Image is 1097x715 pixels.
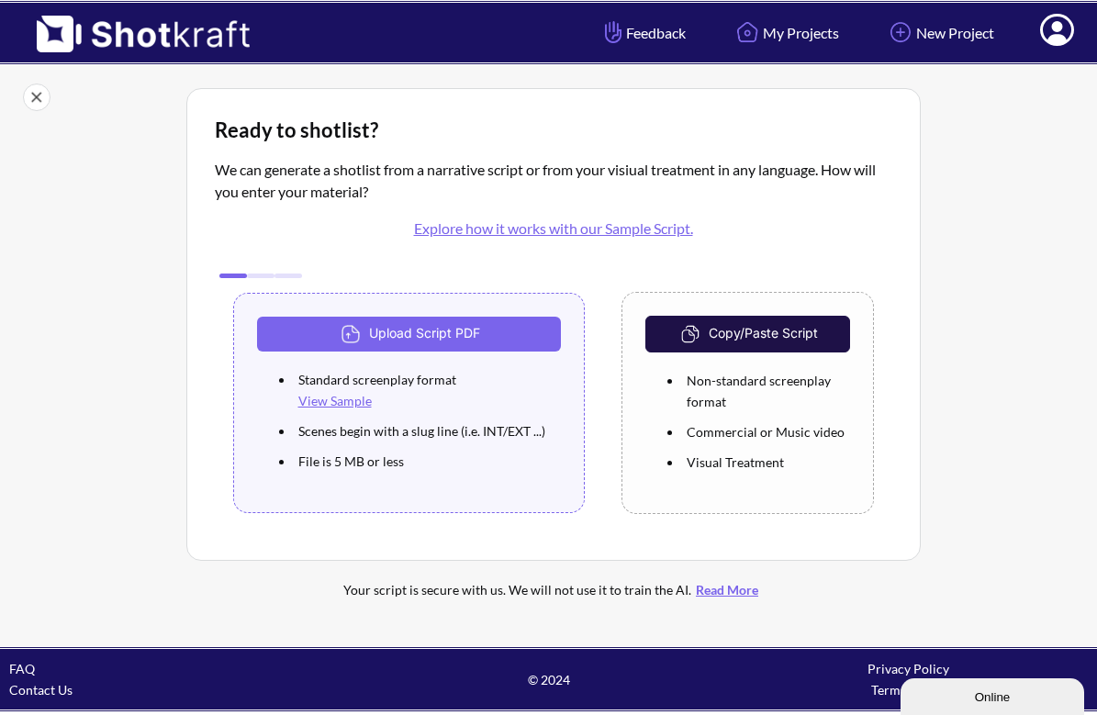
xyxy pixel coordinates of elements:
[645,316,849,352] button: Copy/Paste Script
[682,365,849,417] li: Non-standard screenplay format
[294,416,562,446] li: Scenes begin with a slug line (i.e. INT/EXT ...)
[257,317,562,352] button: Upload Script PDF
[718,8,853,57] a: My Projects
[871,8,1008,57] a: New Project
[9,682,73,698] a: Contact Us
[885,17,916,48] img: Add Icon
[9,661,35,676] a: FAQ
[294,364,562,416] li: Standard screenplay format
[901,675,1088,715] iframe: chat widget
[600,22,686,43] span: Feedback
[215,117,892,144] div: Ready to shotlist?
[677,320,709,348] img: CopyAndPaste Icon
[260,579,847,600] div: Your script is secure with us. We will not use it to train the AI.
[294,446,562,476] li: File is 5 MB or less
[414,219,693,237] a: Explore how it works with our Sample Script.
[369,669,729,690] span: © 2024
[682,447,849,477] li: Visual Treatment
[337,320,369,348] img: Upload Icon
[682,417,849,447] li: Commercial or Music video
[728,679,1088,700] div: Terms of Use
[728,658,1088,679] div: Privacy Policy
[23,84,50,111] img: Close Icon
[298,393,372,408] a: View Sample
[215,159,892,254] p: We can generate a shotlist from a narrative script or from your visiual treatment in any language...
[600,17,626,48] img: Hand Icon
[691,582,763,598] a: Read More
[732,17,763,48] img: Home Icon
